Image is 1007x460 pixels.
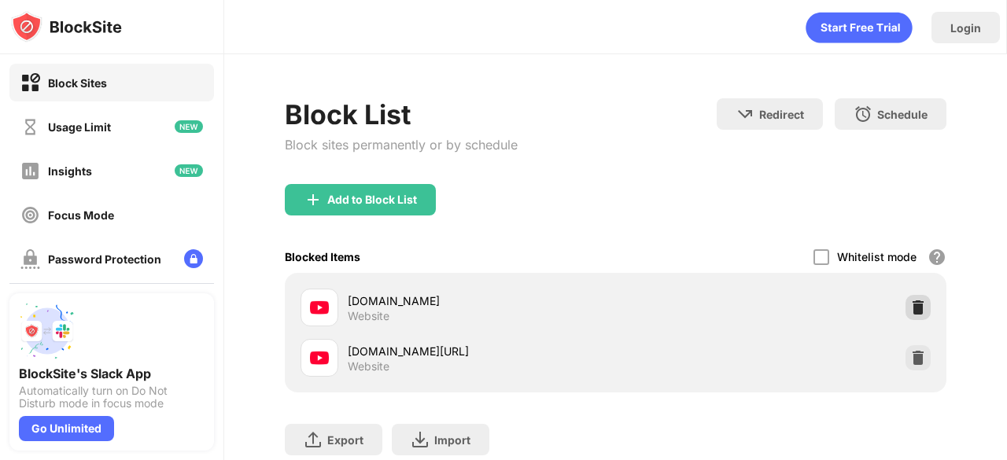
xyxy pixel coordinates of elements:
div: Website [348,309,389,323]
div: Insights [48,164,92,178]
div: Block Sites [48,76,107,90]
div: Block sites permanently or by schedule [285,137,518,153]
img: push-slack.svg [19,303,76,359]
div: [DOMAIN_NAME] [348,293,616,309]
div: Website [348,359,389,374]
div: Password Protection [48,252,161,266]
div: Redirect [759,108,804,121]
div: animation [806,12,913,43]
img: focus-off.svg [20,205,40,225]
div: Go Unlimited [19,416,114,441]
div: Focus Mode [48,208,114,222]
div: Blocked Items [285,250,360,263]
img: time-usage-off.svg [20,117,40,137]
div: BlockSite's Slack App [19,366,205,381]
div: Import [434,433,470,447]
div: Login [950,21,981,35]
img: favicons [310,298,329,317]
img: new-icon.svg [175,120,203,133]
div: [DOMAIN_NAME][URL] [348,343,616,359]
div: Export [327,433,363,447]
img: block-on.svg [20,73,40,93]
div: Automatically turn on Do Not Disturb mode in focus mode [19,385,205,410]
div: Block List [285,98,518,131]
img: password-protection-off.svg [20,249,40,269]
img: insights-off.svg [20,161,40,181]
img: favicons [310,348,329,367]
div: Usage Limit [48,120,111,134]
img: logo-blocksite.svg [11,11,122,42]
img: lock-menu.svg [184,249,203,268]
div: Add to Block List [327,193,417,206]
img: new-icon.svg [175,164,203,177]
div: Schedule [877,108,928,121]
div: Whitelist mode [837,250,917,263]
